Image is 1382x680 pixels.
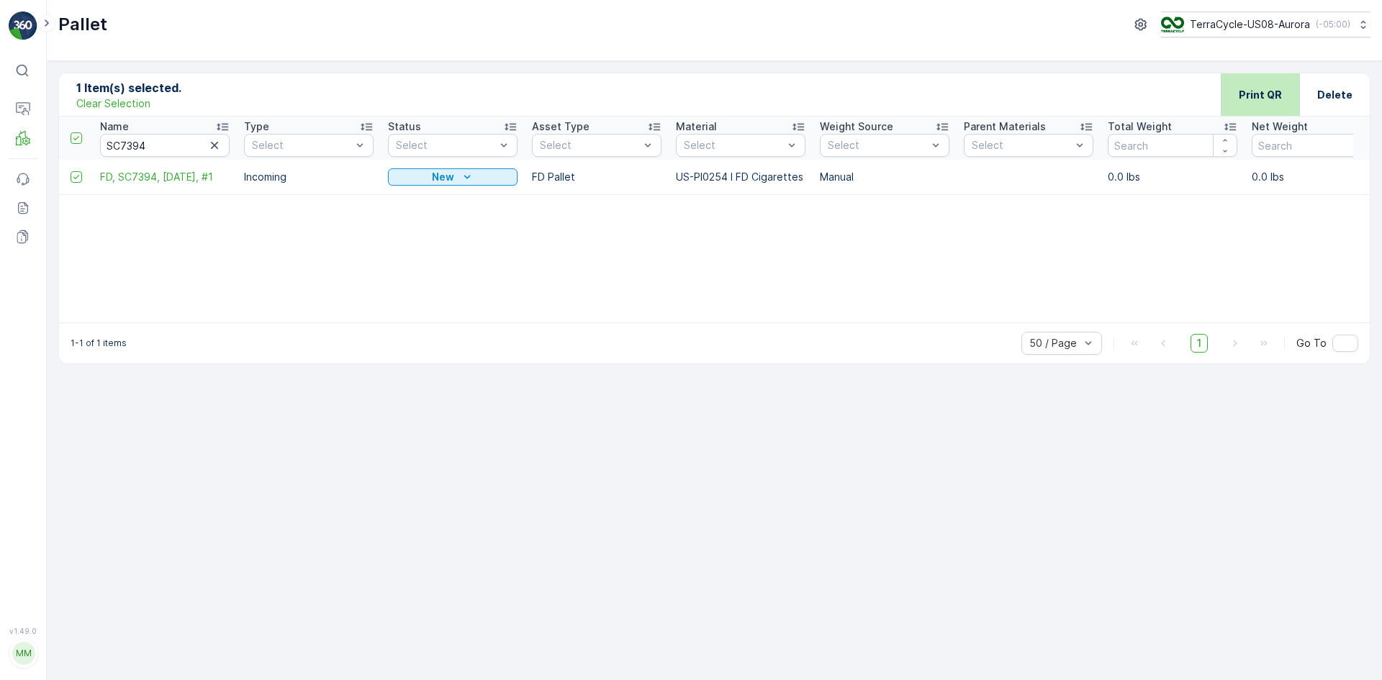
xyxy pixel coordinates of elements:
[1296,336,1327,350] span: Go To
[100,170,230,184] span: FD, SC7394, [DATE], #1
[396,138,495,153] p: Select
[964,119,1046,134] p: Parent Materials
[525,160,669,194] td: FD Pallet
[9,12,37,40] img: logo
[388,168,518,186] button: New
[1101,160,1245,194] td: 0.0 lbs
[252,138,351,153] p: Select
[100,119,129,134] p: Name
[100,134,230,157] input: Search
[58,13,107,36] p: Pallet
[1316,19,1350,30] p: ( -05:00 )
[684,138,783,153] p: Select
[76,96,150,111] p: Clear Selection
[9,627,37,635] span: v 1.49.0
[1317,88,1352,102] p: Delete
[432,170,454,184] p: New
[813,160,957,194] td: Manual
[828,138,927,153] p: Select
[1190,17,1310,32] p: TerraCycle-US08-Aurora
[1252,134,1381,157] input: Search
[9,638,37,668] button: MM
[388,119,421,134] p: Status
[1239,88,1282,102] p: Print QR
[1161,17,1184,32] img: image_ci7OI47.png
[972,138,1071,153] p: Select
[12,642,35,665] div: MM
[820,119,893,134] p: Weight Source
[676,119,717,134] p: Material
[1161,12,1370,37] button: TerraCycle-US08-Aurora(-05:00)
[1108,119,1172,134] p: Total Weight
[71,171,82,183] div: Toggle Row Selected
[669,160,813,194] td: US-PI0254 I FD Cigarettes
[1252,119,1308,134] p: Net Weight
[244,119,269,134] p: Type
[1108,134,1237,157] input: Search
[71,337,127,349] p: 1-1 of 1 items
[532,119,590,134] p: Asset Type
[76,79,181,96] p: 1 Item(s) selected.
[540,138,639,153] p: Select
[237,160,381,194] td: Incoming
[100,170,230,184] a: FD, SC7394, 08/27/25, #1
[1191,334,1208,353] span: 1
